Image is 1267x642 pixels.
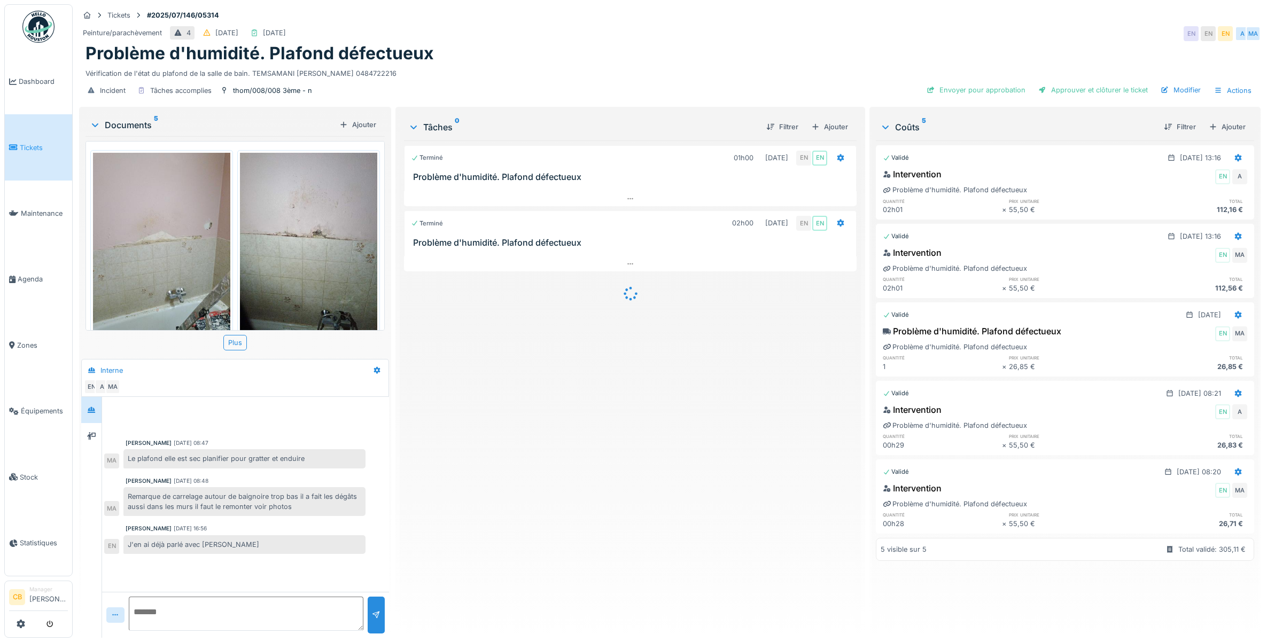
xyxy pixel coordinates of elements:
div: 55,50 € [1009,283,1128,293]
sup: 5 [154,119,158,131]
div: Validé [883,467,909,476]
h6: prix unitaire [1009,276,1128,283]
div: 26,83 € [1128,440,1247,450]
div: 112,16 € [1128,205,1247,215]
div: Remarque de carrelage autour de baignoire trop bas il a fait les dégâts aussi dans les murs il fa... [123,487,366,516]
div: [DATE] 13:16 [1180,231,1221,241]
span: Équipements [21,406,68,416]
h6: total [1128,354,1247,361]
div: Total validé: 305,11 € [1178,544,1246,554]
div: Intervention [883,246,942,259]
div: × [1002,362,1009,372]
h6: quantité [883,354,1002,361]
a: CB Manager[PERSON_NAME] [9,585,68,611]
div: [PERSON_NAME] [126,477,172,485]
div: Intervention [883,403,942,416]
div: EN [84,379,99,394]
h6: total [1128,433,1247,440]
div: J'en ai déjà parlé avec [PERSON_NAME] [123,535,366,554]
a: Stock [5,444,72,510]
div: [DATE] 16:56 [174,524,207,533]
div: thom/008/008 3ème - n [233,85,312,96]
div: 00h28 [883,519,1002,529]
div: EN [1215,169,1230,184]
li: CB [9,589,25,605]
div: A [1235,26,1250,41]
div: 26,85 € [1009,362,1128,372]
div: × [1002,205,1009,215]
h6: quantité [883,511,1002,518]
div: × [1002,283,1009,293]
div: MA [104,501,119,516]
div: EN [812,216,827,231]
div: EN [1201,26,1216,41]
div: A [1232,169,1247,184]
div: EN [1215,483,1230,498]
a: Agenda [5,246,72,312]
h6: total [1128,198,1247,205]
div: Tâches [408,121,758,134]
div: [DATE] 08:48 [174,477,208,485]
div: Problème d'humidité. Plafond défectueux [883,499,1027,509]
div: 02h01 [883,283,1002,293]
div: Plus [223,335,247,350]
div: [PERSON_NAME] [126,439,172,447]
div: Validé [883,389,909,398]
div: EN [104,539,119,554]
div: 01h00 [734,153,753,163]
div: Problème d'humidité. Plafond défectueux [883,325,1061,338]
span: Maintenance [21,208,68,218]
div: Validé [883,232,909,241]
strong: #2025/07/146/05314 [143,10,223,20]
div: × [1002,440,1009,450]
span: Zones [17,340,68,350]
span: Agenda [18,274,68,284]
span: Stock [20,472,68,482]
div: Incident [100,85,126,96]
div: Problème d'humidité. Plafond défectueux [883,342,1027,352]
div: EN [812,151,827,166]
div: 5 visible sur 5 [881,544,927,554]
div: Interne [100,365,123,375]
div: EN [1215,248,1230,263]
div: Problème d'humidité. Plafond défectueux [883,263,1027,273]
div: 4 [186,28,191,38]
div: MA [104,453,119,468]
div: Modifier [1156,83,1205,97]
div: [DATE] 08:47 [174,439,208,447]
div: A [95,379,110,394]
div: Envoyer pour approbation [922,83,1030,97]
div: Terminé [411,219,443,228]
div: EN [796,216,811,231]
div: Filtrer [762,120,803,134]
div: Terminé [411,153,443,162]
a: Zones [5,312,72,378]
sup: 5 [922,121,926,134]
div: Validé [883,153,909,162]
div: 02h01 [883,205,1002,215]
a: Équipements [5,378,72,444]
div: Validé [883,310,909,319]
div: [DATE] 08:21 [1178,388,1221,398]
div: [DATE] [765,218,788,228]
h6: prix unitaire [1009,511,1128,518]
li: [PERSON_NAME] [29,585,68,608]
h6: quantité [883,198,1002,205]
a: Tickets [5,114,72,180]
div: 26,85 € [1128,362,1247,372]
div: × [1002,519,1009,529]
a: Dashboard [5,49,72,114]
span: Tickets [20,143,68,153]
div: EN [1215,326,1230,341]
div: Documents [90,119,335,131]
div: A [1232,404,1247,419]
span: Statistiques [20,538,68,548]
div: [DATE] 08:20 [1177,467,1221,477]
div: EN [1218,26,1233,41]
h1: Problème d'humidité. Plafond défectueux [85,43,434,64]
div: Intervention [883,482,942,495]
div: Tâches accomplies [150,85,212,96]
div: MA [1232,326,1247,341]
h6: quantité [883,276,1002,283]
div: Problème d'humidité. Plafond défectueux [883,185,1027,195]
